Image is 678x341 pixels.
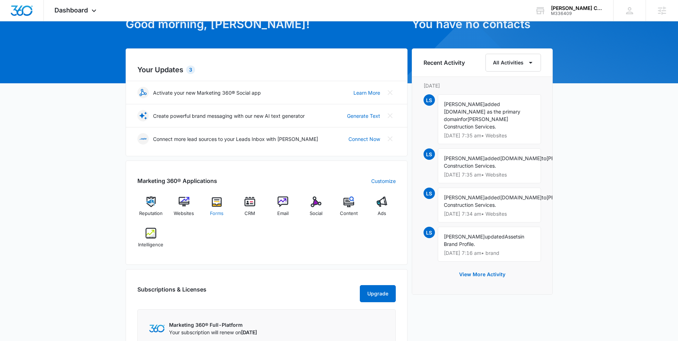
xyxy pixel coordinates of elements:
[551,5,603,11] div: account name
[424,227,435,238] span: LS
[485,194,500,200] span: added
[485,155,500,161] span: added
[54,6,88,14] span: Dashboard
[424,58,465,67] h6: Recent Activity
[360,285,396,302] button: Upgrade
[277,210,289,217] span: Email
[505,234,520,240] span: Assets
[348,135,380,143] a: Connect Now
[444,234,485,240] span: [PERSON_NAME]
[444,133,535,138] p: [DATE] 7:35 am • Websites
[452,266,513,283] button: View More Activity
[126,16,408,33] h1: Good morning, [PERSON_NAME]!
[444,194,485,200] span: [PERSON_NAME]
[424,188,435,199] span: LS
[236,196,264,222] a: CRM
[170,196,198,222] a: Websites
[153,112,305,120] p: Create powerful brand messaging with our new AI text generator
[353,89,380,96] a: Learn More
[444,155,485,161] span: [PERSON_NAME]
[412,16,553,33] h1: You have no contacts
[137,196,165,222] a: Reputation
[371,177,396,185] a: Customize
[310,210,322,217] span: Social
[169,329,257,336] p: Your subscription will renew on
[210,210,224,217] span: Forms
[137,228,165,253] a: Intelligence
[137,177,217,185] h2: Marketing 360® Applications
[444,101,520,122] span: added [DOMAIN_NAME] as the primary domain
[139,210,163,217] span: Reputation
[384,133,396,145] button: Close
[444,211,535,216] p: [DATE] 7:34 am • Websites
[444,172,535,177] p: [DATE] 7:35 am • Websites
[500,155,542,161] span: [DOMAIN_NAME]
[461,116,467,122] span: for
[485,54,541,72] button: All Activities
[174,210,194,217] span: Websites
[137,64,396,75] h2: Your Updates
[424,94,435,106] span: LS
[542,155,546,161] span: to
[500,194,542,200] span: [DOMAIN_NAME]
[444,251,535,256] p: [DATE] 7:16 am • brand
[153,89,261,96] p: Activate your new Marketing 360® Social app
[378,210,386,217] span: Ads
[137,285,206,299] h2: Subscriptions & Licenses
[444,116,508,130] span: [PERSON_NAME] Construction Services.
[245,210,255,217] span: CRM
[424,148,435,160] span: LS
[203,196,231,222] a: Forms
[542,194,546,200] span: to
[186,65,195,74] div: 3
[169,321,257,329] p: Marketing 360® Full-Platform
[384,110,396,121] button: Close
[485,234,505,240] span: updated
[340,210,358,217] span: Content
[551,11,603,16] div: account id
[302,196,330,222] a: Social
[153,135,318,143] p: Connect more lead sources to your Leads Inbox with [PERSON_NAME]
[424,82,541,89] p: [DATE]
[138,241,163,248] span: Intelligence
[149,325,165,332] img: Marketing 360 Logo
[444,101,485,107] span: [PERSON_NAME]
[368,196,396,222] a: Ads
[335,196,363,222] a: Content
[241,329,257,335] span: [DATE]
[347,112,380,120] a: Generate Text
[269,196,297,222] a: Email
[384,87,396,98] button: Close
